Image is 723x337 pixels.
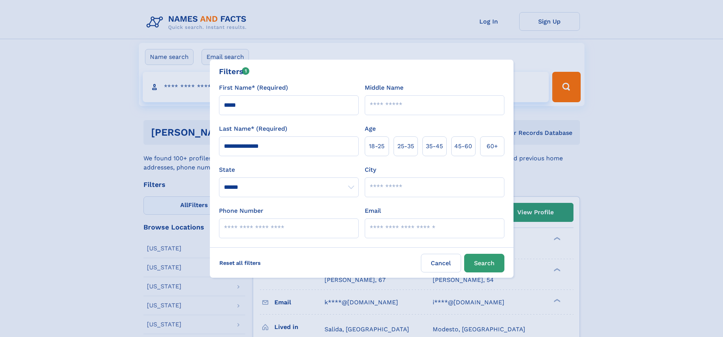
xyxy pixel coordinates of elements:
[219,165,359,174] label: State
[421,254,461,272] label: Cancel
[365,165,376,174] label: City
[219,66,250,77] div: Filters
[365,124,376,133] label: Age
[365,206,381,215] label: Email
[426,142,443,151] span: 35‑45
[219,206,263,215] label: Phone Number
[487,142,498,151] span: 60+
[214,254,266,272] label: Reset all filters
[397,142,414,151] span: 25‑35
[365,83,403,92] label: Middle Name
[454,142,472,151] span: 45‑60
[464,254,504,272] button: Search
[219,124,287,133] label: Last Name* (Required)
[369,142,384,151] span: 18‑25
[219,83,288,92] label: First Name* (Required)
